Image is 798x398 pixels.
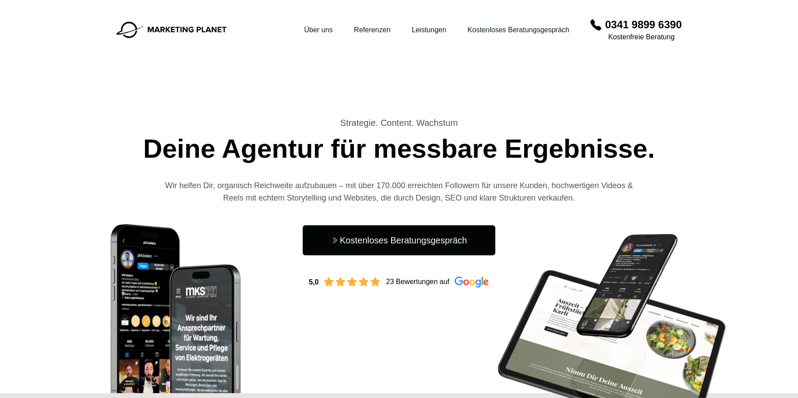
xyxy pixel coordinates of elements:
a: 0341 9899 6390 [605,18,682,32]
img: Marketing Planet Iphones mit Website und Social Media Kunden [97,217,251,393]
a: Leistungen [412,26,446,34]
a: 23 Bewertungen auf [386,277,489,288]
h1: Deine Agentur für messbare Ergebnisse. [116,117,682,169]
p: Wir helfen Dir, organisch Reichweite aufzubauen – mit über 170.000 erreichten Followern für unser... [163,179,635,204]
span: Strategie. Content. Wachstum [116,117,682,129]
a: Referenzen [354,26,391,34]
small: Kostenfreie Beratung [608,32,682,42]
a: Kostenloses Beratungsgespräch [467,26,569,34]
p: 5,0 [309,277,319,288]
a: Über uns [304,26,333,34]
span: 23 Bewertungen auf [386,277,449,288]
img: Marketing Planet - Deine Online Marketing Firma für Social Media & Webdsites [116,22,227,38]
a: Kostenloses Beratungsgespräch [303,225,495,255]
